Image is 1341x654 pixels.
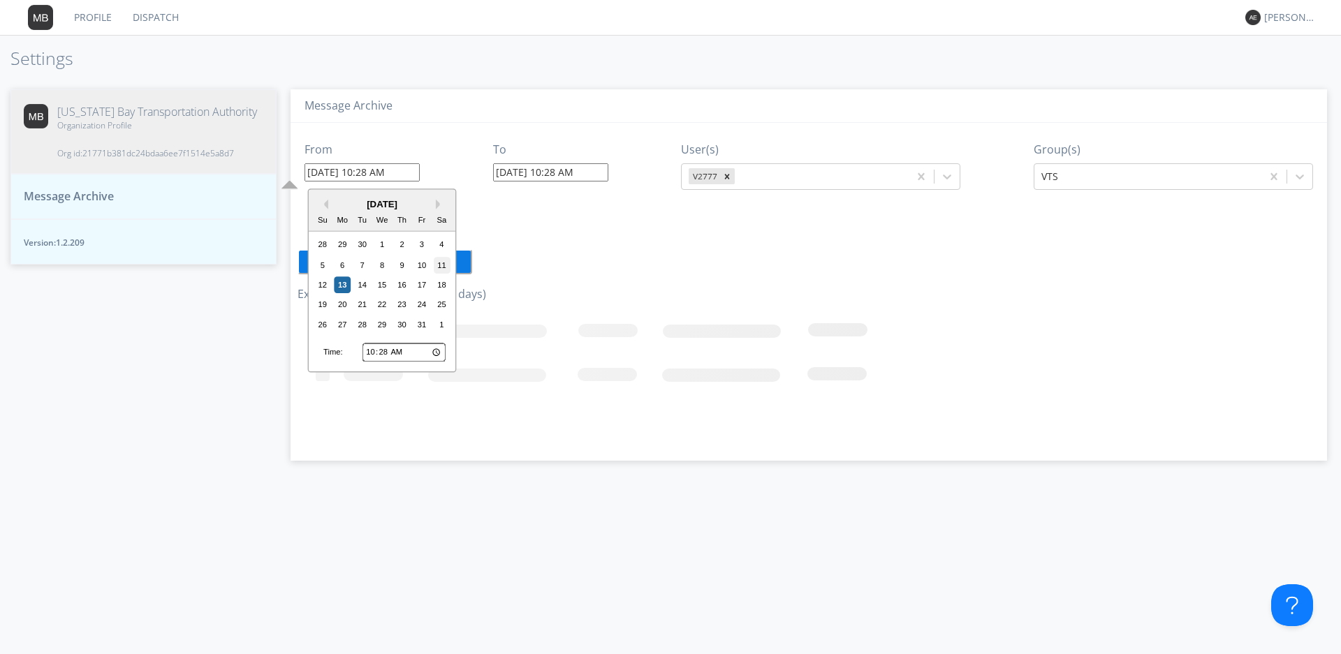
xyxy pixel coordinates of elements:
iframe: Toggle Customer Support [1271,584,1313,626]
div: Choose Monday, September 29th, 2025 [334,237,351,253]
div: Choose Saturday, November 1st, 2025 [434,316,450,333]
div: Choose Saturday, October 11th, 2025 [434,257,450,274]
div: Choose Wednesday, October 22nd, 2025 [374,297,390,313]
div: Choose Thursday, October 2nd, 2025 [394,237,411,253]
h3: Group(s) [1034,144,1313,156]
h3: User(s) [681,144,960,156]
div: Choose Wednesday, October 1st, 2025 [374,237,390,253]
span: Message Archive [24,188,114,205]
span: Organization Profile [57,119,257,131]
div: Choose Tuesday, October 21st, 2025 [354,297,371,313]
div: Mo [334,212,351,229]
img: 373638.png [28,5,53,30]
button: [US_STATE] Bay Transportation AuthorityOrganization ProfileOrg id:21771b381dc24bdaa6ee7f1514e5a8d7 [10,89,277,174]
div: V2777 [689,168,719,184]
div: Choose Friday, October 10th, 2025 [413,257,430,274]
div: [DATE] [309,198,455,211]
button: Version:1.2.209 [10,219,277,265]
input: Time [362,343,446,362]
div: Choose Saturday, October 25th, 2025 [434,297,450,313]
div: Fr [413,212,430,229]
span: Org id: 21771b381dc24bdaa6ee7f1514e5a8d7 [57,147,257,159]
button: Previous Month [318,200,328,209]
div: Tu [354,212,371,229]
h3: From [305,144,420,156]
div: Choose Thursday, October 9th, 2025 [394,257,411,274]
button: Message Archive [10,174,277,219]
div: Choose Tuesday, October 7th, 2025 [354,257,371,274]
div: Choose Tuesday, October 14th, 2025 [354,276,371,293]
h3: Export History (expires after 2 days) [298,288,1320,301]
div: Choose Wednesday, October 8th, 2025 [374,257,390,274]
div: Choose Friday, October 17th, 2025 [413,276,430,293]
div: [PERSON_NAME] [1264,10,1317,24]
div: Choose Friday, October 3rd, 2025 [413,237,430,253]
div: Su [314,212,331,229]
div: Choose Sunday, October 19th, 2025 [314,297,331,313]
h3: Message Archive [305,100,1313,112]
div: We [374,212,390,229]
div: Choose Monday, October 20th, 2025 [334,297,351,313]
div: Choose Friday, October 24th, 2025 [413,297,430,313]
img: 373638.png [24,104,48,128]
h3: To [493,144,608,156]
div: Choose Sunday, September 28th, 2025 [314,237,331,253]
div: Choose Thursday, October 30th, 2025 [394,316,411,333]
div: Choose Tuesday, September 30th, 2025 [354,237,371,253]
div: Choose Wednesday, October 29th, 2025 [374,316,390,333]
div: Choose Monday, October 13th, 2025 [334,276,351,293]
div: Choose Monday, October 6th, 2025 [334,257,351,274]
div: Choose Monday, October 27th, 2025 [334,316,351,333]
div: Choose Thursday, October 16th, 2025 [394,276,411,293]
div: Choose Wednesday, October 15th, 2025 [374,276,390,293]
div: Choose Sunday, October 26th, 2025 [314,316,331,333]
button: Create Zip [298,249,472,274]
div: Choose Sunday, October 12th, 2025 [314,276,331,293]
div: Sa [434,212,450,229]
button: Next Month [436,200,446,209]
div: Choose Sunday, October 5th, 2025 [314,257,331,274]
div: Choose Tuesday, October 28th, 2025 [354,316,371,333]
div: Choose Saturday, October 4th, 2025 [434,237,450,253]
div: Choose Thursday, October 23rd, 2025 [394,297,411,313]
span: Version: 1.2.209 [24,237,263,248]
div: Choose Saturday, October 18th, 2025 [434,276,450,293]
div: Th [394,212,411,229]
div: Choose Friday, October 31st, 2025 [413,316,430,333]
div: Time: [323,347,343,358]
div: month 2025-10 [313,235,452,334]
span: [US_STATE] Bay Transportation Authority [57,104,257,120]
img: 373638.png [1245,10,1261,25]
div: Remove V2777 [719,168,735,184]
